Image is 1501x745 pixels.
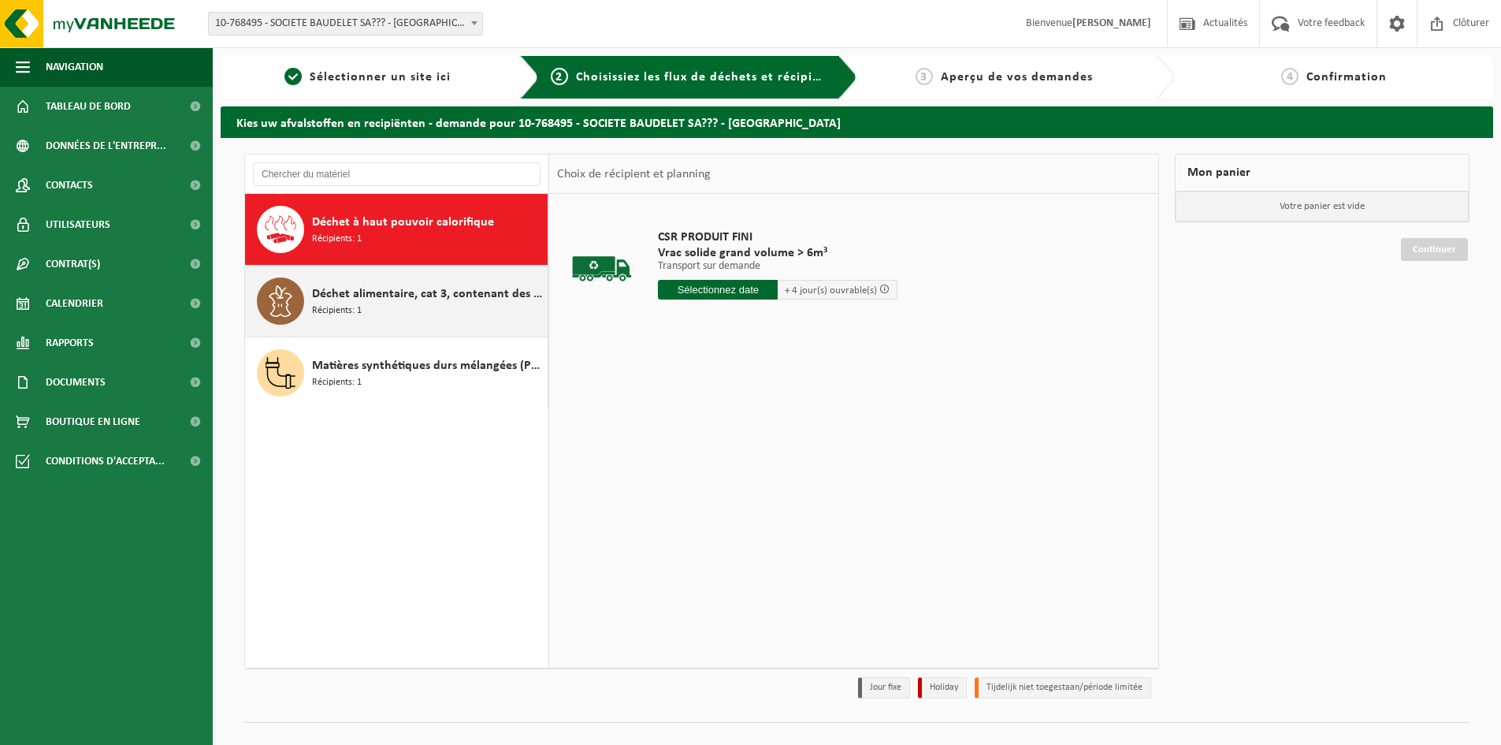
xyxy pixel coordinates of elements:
li: Jour fixe [858,677,910,698]
span: Récipients: 1 [312,375,362,390]
span: Contrat(s) [46,244,100,284]
span: + 4 jour(s) ouvrable(s) [785,285,877,296]
span: 1 [284,68,302,85]
div: Choix de récipient et planning [549,155,719,194]
span: Déchet alimentaire, cat 3, contenant des produits d'origine animale, emballage synthétique [312,285,544,304]
span: 10-768495 - SOCIETE BAUDELET SA??? - BLARINGHEM [208,12,483,35]
span: Contacts [46,166,93,205]
button: Déchet alimentaire, cat 3, contenant des produits d'origine animale, emballage synthétique Récipi... [245,266,548,337]
h2: Kies uw afvalstoffen en recipiënten - demande pour 10-768495 - SOCIETE BAUDELET SA??? - [GEOGRAPH... [221,106,1493,137]
button: Déchet à haut pouvoir calorifique Récipients: 1 [245,194,548,266]
span: Utilisateurs [46,205,110,244]
span: Aperçu de vos demandes [941,71,1093,84]
input: Chercher du matériel [253,162,541,186]
a: 1Sélectionner un site ici [228,68,507,87]
span: Boutique en ligne [46,402,140,441]
span: 3 [916,68,933,85]
span: Matières synthétiques durs mélangées (PE et PP), recyclables (industriel) [312,356,544,375]
span: Confirmation [1306,71,1387,84]
span: 10-768495 - SOCIETE BAUDELET SA??? - BLARINGHEM [209,13,482,35]
li: Holiday [918,677,967,698]
strong: [PERSON_NAME] [1072,17,1151,29]
div: Mon panier [1175,154,1469,192]
p: Transport sur demande [658,261,897,272]
span: 4 [1281,68,1299,85]
button: Matières synthétiques durs mélangées (PE et PP), recyclables (industriel) Récipients: 1 [245,337,548,408]
span: Choisissiez les flux de déchets et récipients [576,71,838,84]
input: Sélectionnez date [658,280,778,300]
span: Calendrier [46,284,103,323]
li: Tijdelijk niet toegestaan/période limitée [975,677,1151,698]
a: Continuer [1401,238,1468,261]
p: Votre panier est vide [1176,192,1469,222]
span: Récipients: 1 [312,232,362,247]
span: Déchet à haut pouvoir calorifique [312,213,494,232]
span: Conditions d'accepta... [46,441,165,481]
span: Rapports [46,323,94,363]
span: 2 [551,68,568,85]
span: Navigation [46,47,103,87]
span: Vrac solide grand volume > 6m³ [658,245,897,261]
span: Récipients: 1 [312,304,362,318]
span: Données de l'entrepr... [46,126,166,166]
span: Documents [46,363,106,402]
span: CSR PRODUIT FINI [658,229,897,245]
span: Sélectionner un site ici [310,71,451,84]
span: Tableau de bord [46,87,131,126]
